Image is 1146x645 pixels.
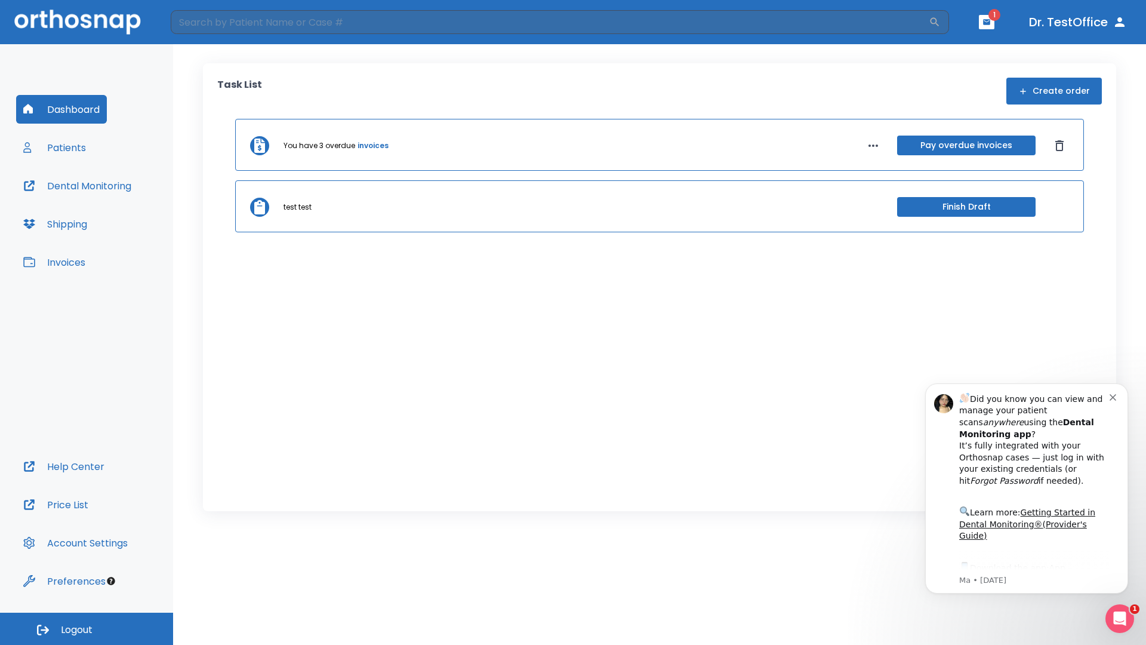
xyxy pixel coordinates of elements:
[52,210,202,220] p: Message from Ma, sent 2w ago
[16,529,135,557] button: Account Settings
[16,133,93,162] button: Patients
[1024,11,1132,33] button: Dr. TestOffice
[16,567,113,595] button: Preferences
[61,623,93,637] span: Logout
[52,198,158,219] a: App Store
[988,9,1000,21] span: 1
[16,248,93,277] button: Invoices
[16,452,112,481] button: Help Center
[14,10,141,34] img: Orthosnap
[1130,604,1139,614] span: 1
[52,195,202,256] div: Download the app: | ​ Let us know if you need help getting started!
[16,210,94,238] button: Shipping
[1050,136,1069,155] button: Dismiss
[907,365,1146,613] iframe: Intercom notifications message
[217,78,262,105] p: Task List
[171,10,929,34] input: Search by Patient Name or Case #
[202,26,212,35] button: Dismiss notification
[16,490,95,519] button: Price List
[897,136,1036,155] button: Pay overdue invoices
[897,197,1036,217] button: Finish Draft
[1006,78,1102,105] button: Create order
[284,202,312,213] p: test test
[358,140,389,151] a: invoices
[284,140,355,151] p: You have 3 overdue
[106,576,116,586] div: Tooltip anchor
[16,95,107,124] button: Dashboard
[1105,604,1134,633] iframe: Intercom live chat
[16,171,138,200] button: Dental Monitoring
